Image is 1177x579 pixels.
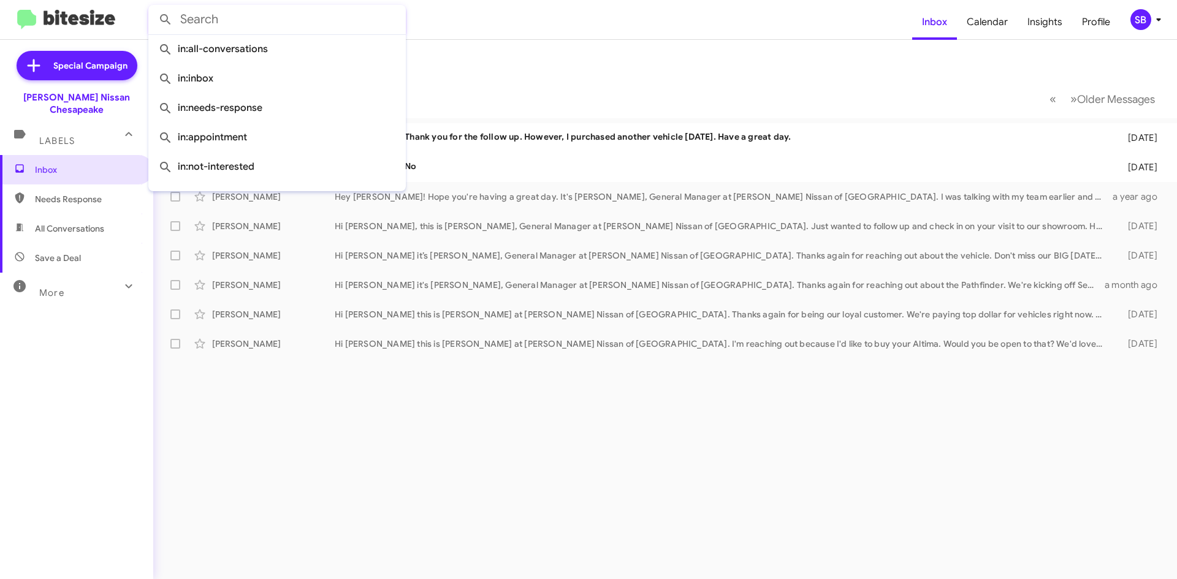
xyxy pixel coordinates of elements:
[912,4,957,40] a: Inbox
[1043,86,1162,112] nav: Page navigation example
[1063,86,1162,112] button: Next
[35,252,81,264] span: Save a Deal
[158,64,396,93] span: in:inbox
[17,51,137,80] a: Special Campaign
[212,220,335,232] div: [PERSON_NAME]
[1077,93,1155,106] span: Older Messages
[1108,161,1167,173] div: [DATE]
[957,4,1018,40] a: Calendar
[335,308,1108,320] div: Hi [PERSON_NAME] this is [PERSON_NAME] at [PERSON_NAME] Nissan of [GEOGRAPHIC_DATA]. Thanks again...
[35,222,104,235] span: All Conversations
[1072,4,1120,40] a: Profile
[212,249,335,262] div: [PERSON_NAME]
[53,59,128,72] span: Special Campaign
[335,338,1108,350] div: Hi [PERSON_NAME] this is [PERSON_NAME] at [PERSON_NAME] Nissan of [GEOGRAPHIC_DATA]. I'm reaching...
[335,279,1105,291] div: Hi [PERSON_NAME] it's [PERSON_NAME], General Manager at [PERSON_NAME] Nissan of [GEOGRAPHIC_DATA]...
[158,181,396,211] span: in:sold-verified
[1108,249,1167,262] div: [DATE]
[1108,191,1167,203] div: a year ago
[1042,86,1064,112] button: Previous
[158,123,396,152] span: in:appointment
[158,152,396,181] span: in:not-interested
[335,160,1108,174] div: No
[1130,9,1151,30] div: SB
[1049,91,1056,107] span: «
[1070,91,1077,107] span: »
[335,220,1108,232] div: Hi [PERSON_NAME], this is [PERSON_NAME], General Manager at [PERSON_NAME] Nissan of [GEOGRAPHIC_D...
[1108,132,1167,144] div: [DATE]
[35,164,139,176] span: Inbox
[158,34,396,64] span: in:all-conversations
[148,5,406,34] input: Search
[35,193,139,205] span: Needs Response
[212,308,335,320] div: [PERSON_NAME]
[212,338,335,350] div: [PERSON_NAME]
[212,279,335,291] div: [PERSON_NAME]
[1120,9,1164,30] button: SB
[1105,279,1167,291] div: a month ago
[39,287,64,298] span: More
[1108,308,1167,320] div: [DATE]
[335,191,1108,203] div: Hey [PERSON_NAME]! Hope you're having a great day. It's [PERSON_NAME], General Manager at [PERSON...
[1108,338,1167,350] div: [DATE]
[158,93,396,123] span: in:needs-response
[39,135,75,146] span: Labels
[212,191,335,203] div: [PERSON_NAME]
[335,249,1108,262] div: Hi [PERSON_NAME] it’s [PERSON_NAME], General Manager at [PERSON_NAME] Nissan of [GEOGRAPHIC_DATA]...
[335,131,1108,145] div: Thank you for the follow up. However, I purchased another vehicle [DATE]. Have a great day.
[1108,220,1167,232] div: [DATE]
[1018,4,1072,40] a: Insights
